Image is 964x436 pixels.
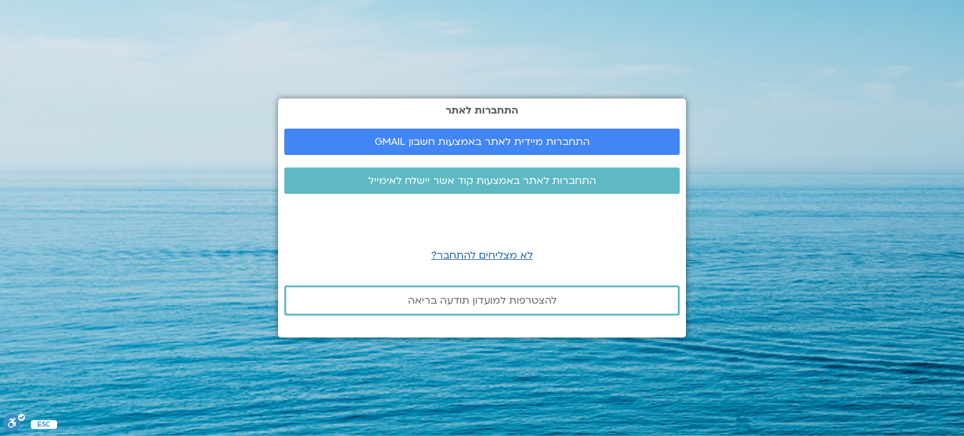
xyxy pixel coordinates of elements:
[375,136,590,147] span: התחברות מיידית לאתר באמצעות חשבון GMAIL
[431,248,533,262] a: לא מצליחים להתחבר?
[284,167,680,194] a: התחברות לאתר באמצעות קוד אשר יישלח לאימייל
[368,175,596,186] span: התחברות לאתר באמצעות קוד אשר יישלח לאימייל
[284,285,680,316] a: להצטרפות למועדון תודעה בריאה
[284,129,680,155] a: התחברות מיידית לאתר באמצעות חשבון GMAIL
[284,105,680,116] h2: התחברות לאתר
[408,295,557,306] span: להצטרפות למועדון תודעה בריאה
